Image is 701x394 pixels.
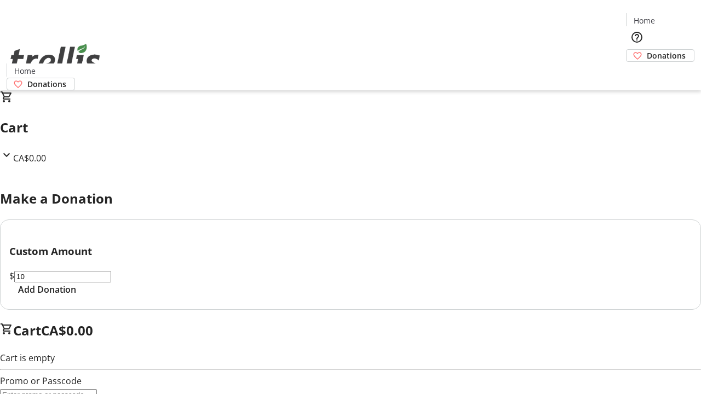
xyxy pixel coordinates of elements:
button: Help [626,26,648,48]
span: CA$0.00 [13,152,46,164]
h3: Custom Amount [9,244,692,259]
a: Home [627,15,662,26]
a: Home [7,65,42,77]
span: Donations [647,50,686,61]
span: CA$0.00 [41,321,93,339]
span: Add Donation [18,283,76,296]
img: Orient E2E Organization hvzJzFsg5a's Logo [7,32,104,86]
a: Donations [7,78,75,90]
span: Donations [27,78,66,90]
a: Donations [626,49,694,62]
button: Add Donation [9,283,85,296]
button: Cart [626,62,648,84]
span: Home [634,15,655,26]
input: Donation Amount [14,271,111,282]
span: $ [9,270,14,282]
span: Home [14,65,36,77]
